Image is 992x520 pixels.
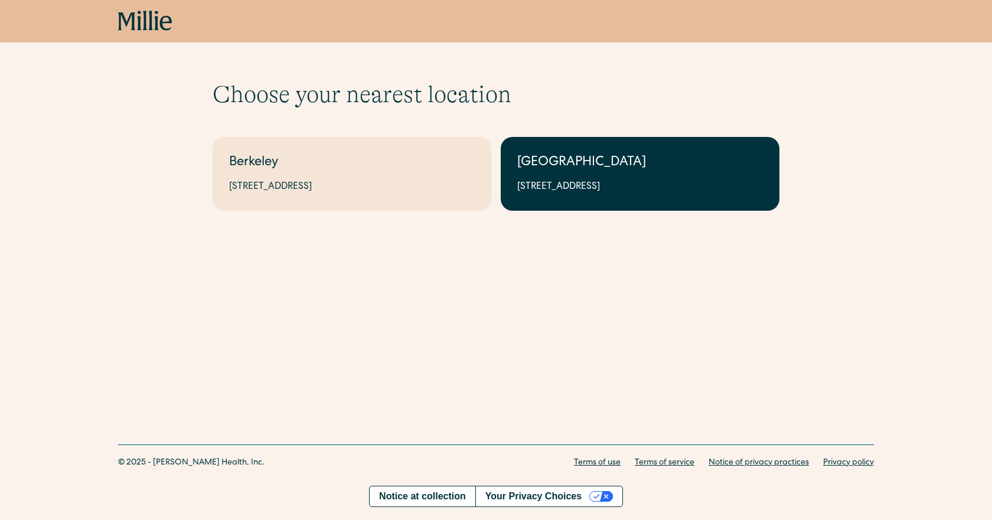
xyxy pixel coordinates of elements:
div: Berkeley [229,153,475,173]
a: home [118,11,172,32]
a: Berkeley[STREET_ADDRESS] [213,137,491,211]
div: [STREET_ADDRESS] [229,180,475,194]
h1: Choose your nearest location [213,80,779,109]
div: © 2025 - [PERSON_NAME] Health, Inc. [118,457,265,469]
a: Terms of service [635,457,694,469]
a: [GEOGRAPHIC_DATA][STREET_ADDRESS] [501,137,779,211]
div: [STREET_ADDRESS] [517,180,763,194]
a: Notice of privacy practices [709,457,809,469]
div: [GEOGRAPHIC_DATA] [517,153,763,173]
a: Terms of use [574,457,621,469]
a: Privacy policy [823,457,874,469]
a: Notice at collection [370,486,475,506]
button: Your Privacy Choices [475,486,622,506]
